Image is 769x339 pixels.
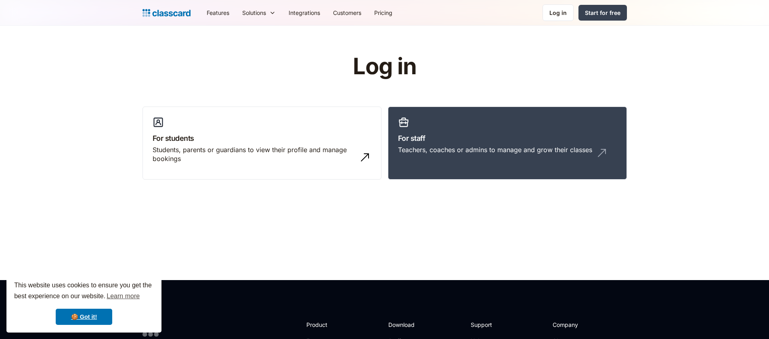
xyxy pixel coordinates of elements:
[242,8,266,17] div: Solutions
[105,290,141,302] a: learn more about cookies
[306,320,350,329] h2: Product
[153,133,371,144] h3: For students
[327,4,368,22] a: Customers
[578,5,627,21] a: Start for free
[200,4,236,22] a: Features
[388,107,627,180] a: For staffTeachers, coaches or admins to manage and grow their classes
[142,7,191,19] a: home
[388,320,421,329] h2: Download
[398,133,617,144] h3: For staff
[56,309,112,325] a: dismiss cookie message
[153,145,355,163] div: Students, parents or guardians to view their profile and manage bookings
[6,273,161,333] div: cookieconsent
[282,4,327,22] a: Integrations
[398,145,592,154] div: Teachers, coaches or admins to manage and grow their classes
[585,8,620,17] div: Start for free
[471,320,503,329] h2: Support
[553,320,606,329] h2: Company
[543,4,574,21] a: Log in
[236,4,282,22] div: Solutions
[549,8,567,17] div: Log in
[368,4,399,22] a: Pricing
[14,280,154,302] span: This website uses cookies to ensure you get the best experience on our website.
[142,107,381,180] a: For studentsStudents, parents or guardians to view their profile and manage bookings
[256,54,513,79] h1: Log in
